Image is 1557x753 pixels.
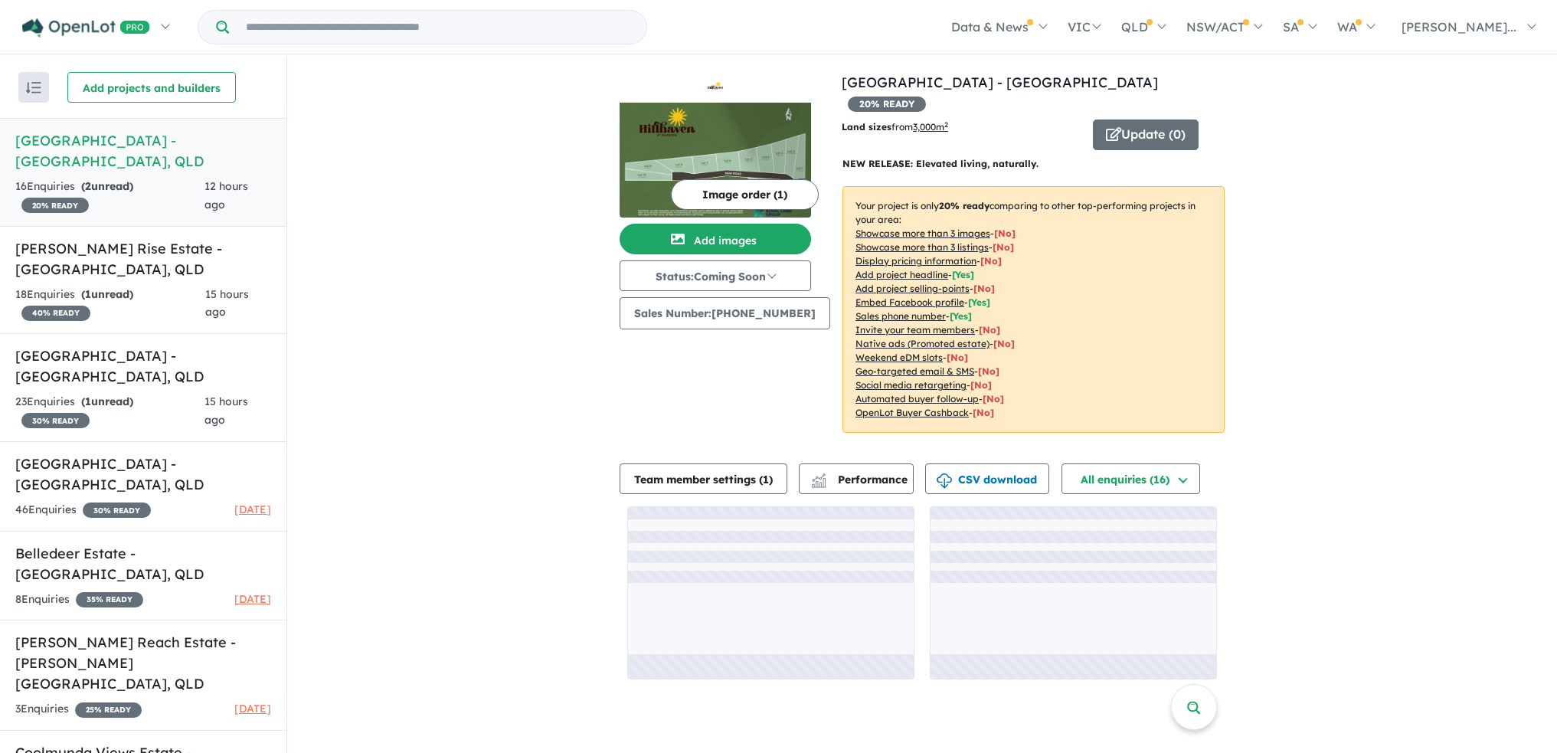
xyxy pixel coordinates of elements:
[76,592,143,607] span: 35 % READY
[620,224,811,254] button: Add images
[947,352,968,363] span: [No]
[973,283,995,294] span: [ No ]
[234,503,271,516] span: [DATE]
[21,198,89,213] span: 20 % READY
[21,413,90,428] span: 30 % READY
[993,241,1014,253] span: [ No ]
[799,463,914,494] button: Performance
[204,395,248,427] span: 15 hours ago
[950,310,972,322] span: [ Yes ]
[855,310,946,322] u: Sales phone number
[85,287,91,301] span: 1
[1093,119,1199,150] button: Update (0)
[842,121,891,133] b: Land sizes
[15,238,271,280] h5: [PERSON_NAME] Rise Estate - [GEOGRAPHIC_DATA] , QLD
[855,241,989,253] u: Showcase more than 3 listings
[205,287,249,319] span: 15 hours ago
[232,11,643,44] input: Try estate name, suburb, builder or developer
[979,324,1000,336] span: [ No ]
[626,78,805,97] img: Hillhaven Estate - Marburg Logo
[973,407,994,418] span: [No]
[978,365,999,377] span: [No]
[83,503,151,518] span: 30 % READY
[1402,19,1516,34] span: [PERSON_NAME]...
[855,269,948,280] u: Add project headline
[842,119,1081,135] p: from
[913,121,948,133] u: 3,000 m
[75,702,142,718] span: 25 % READY
[848,97,926,112] span: 20 % READY
[993,338,1015,349] span: [No]
[234,592,271,606] span: [DATE]
[15,591,143,609] div: 8 Enquir ies
[204,179,248,211] span: 12 hours ago
[21,306,90,321] span: 40 % READY
[81,395,133,408] strong: ( unread)
[620,297,830,329] button: Sales Number:[PHONE_NUMBER]
[81,287,133,301] strong: ( unread)
[1061,463,1200,494] button: All enquiries (16)
[22,18,150,38] img: Openlot PRO Logo White
[15,345,271,387] h5: [GEOGRAPHIC_DATA] - [GEOGRAPHIC_DATA] , QLD
[939,200,989,211] b: 20 % ready
[763,473,769,486] span: 1
[855,324,975,336] u: Invite your team members
[26,82,41,93] img: sort.svg
[855,393,979,404] u: Automated buyer follow-up
[983,393,1004,404] span: [No]
[15,286,205,322] div: 18 Enquir ies
[620,72,811,218] a: Hillhaven Estate - Marburg LogoHillhaven Estate - Marburg
[855,365,974,377] u: Geo-targeted email & SMS
[85,179,91,193] span: 2
[937,473,952,489] img: download icon
[855,255,976,267] u: Display pricing information
[15,393,204,430] div: 23 Enquir ies
[925,463,1049,494] button: CSV download
[813,473,908,486] span: Performance
[842,74,1158,91] a: [GEOGRAPHIC_DATA] - [GEOGRAPHIC_DATA]
[620,260,811,291] button: Status:Coming Soon
[855,338,989,349] u: Native ads (Promoted estate)
[944,120,948,129] sup: 2
[812,473,826,482] img: line-chart.svg
[980,255,1002,267] span: [ No ]
[15,178,204,214] div: 16 Enquir ies
[842,156,1225,172] p: NEW RELEASE: Elevated living, naturally.
[952,269,974,280] span: [ Yes ]
[842,186,1225,433] p: Your project is only comparing to other top-performing projects in your area: - - - - - - - - - -...
[855,407,969,418] u: OpenLot Buyer Cashback
[234,702,271,715] span: [DATE]
[855,352,943,363] u: Weekend eDM slots
[81,179,133,193] strong: ( unread)
[15,130,271,172] h5: [GEOGRAPHIC_DATA] - [GEOGRAPHIC_DATA] , QLD
[968,296,990,308] span: [ Yes ]
[855,379,967,391] u: Social media retargeting
[970,379,992,391] span: [No]
[855,296,964,308] u: Embed Facebook profile
[15,543,271,584] h5: Belledeer Estate - [GEOGRAPHIC_DATA] , QLD
[15,632,271,694] h5: [PERSON_NAME] Reach Estate - [PERSON_NAME][GEOGRAPHIC_DATA] , QLD
[620,463,787,494] button: Team member settings (1)
[67,72,236,103] button: Add projects and builders
[620,103,811,218] img: Hillhaven Estate - Marburg
[855,283,970,294] u: Add project selling-points
[671,179,819,210] button: Image order (1)
[15,501,151,519] div: 46 Enquir ies
[85,395,91,408] span: 1
[855,228,990,239] u: Showcase more than 3 images
[811,478,826,488] img: bar-chart.svg
[994,228,1016,239] span: [ No ]
[15,700,142,719] div: 3 Enquir ies
[15,453,271,495] h5: [GEOGRAPHIC_DATA] - [GEOGRAPHIC_DATA] , QLD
